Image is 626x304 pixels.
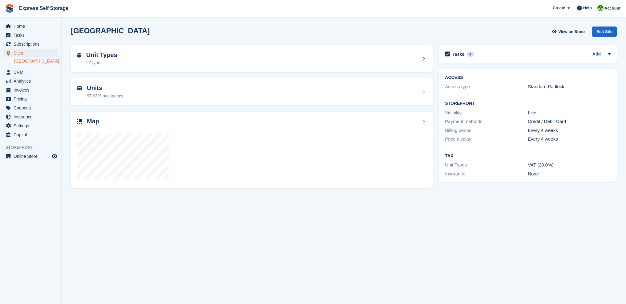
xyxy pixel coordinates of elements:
[14,58,58,64] a: [GEOGRAPHIC_DATA]
[14,121,50,130] span: Settings
[452,51,464,57] h2: Tasks
[3,121,58,130] a: menu
[467,51,474,57] div: 4
[51,153,58,160] a: Preview store
[528,170,611,178] div: None
[551,27,587,37] a: View on Store
[592,51,601,58] a: Add
[77,119,82,124] img: map-icn-33ee37083ee616e46c38cad1a60f524a97daa1e2b2c8c0bc3eb3415660979fc1.svg
[71,45,433,72] a: Unit Types 22 types
[14,130,50,139] span: Capital
[77,53,81,58] img: unit-type-icn-2b2737a686de81e16bb02015468b77c625bbabd49415b5ef34ead5e3b44a266d.svg
[528,162,611,169] div: VAT (20.0%)
[604,5,620,11] span: Account
[71,112,433,188] a: Map
[583,5,592,11] span: Help
[445,162,528,169] div: Unit Types
[3,68,58,76] a: menu
[3,130,58,139] a: menu
[14,104,50,112] span: Coupons
[17,3,71,13] a: Express Self Storage
[71,78,433,105] a: Units 97.93% occupancy
[445,83,528,90] div: Access type
[3,40,58,48] a: menu
[14,31,50,39] span: Tasks
[86,51,117,59] h2: Unit Types
[14,86,50,94] span: Invoices
[3,77,58,85] a: menu
[445,118,528,125] div: Payment methods
[5,4,14,13] img: stora-icon-8386f47178a22dfd0bd8f6a31ec36ba5ce8667c1dd55bd0f319d3a0aa187defe.svg
[528,136,611,143] div: Every 4 weeks
[14,77,50,85] span: Analytics
[592,27,617,37] div: Edit Site
[14,95,50,103] span: Pricing
[71,27,150,35] h2: [GEOGRAPHIC_DATA]
[553,5,565,11] span: Create
[3,95,58,103] a: menu
[3,31,58,39] a: menu
[14,113,50,121] span: Insurance
[86,60,117,66] div: 22 types
[87,93,123,99] div: 97.93% occupancy
[528,109,611,117] div: Live
[14,152,50,161] span: Online Store
[3,86,58,94] a: menu
[6,144,61,150] span: Storefront
[445,101,611,106] h2: Storefront
[528,118,611,125] div: Credit / Debit Card
[445,136,528,143] div: Price display
[3,22,58,31] a: menu
[445,154,611,158] h2: Tax
[3,104,58,112] a: menu
[77,86,82,90] img: unit-icn-7be61d7bf1b0ce9d3e12c5938cc71ed9869f7b940bace4675aadf7bd6d80202e.svg
[14,49,50,57] span: Sites
[592,27,617,39] a: Edit Site
[14,68,50,76] span: CRM
[528,127,611,134] div: Every 4 weeks
[14,22,50,31] span: Home
[528,83,611,90] div: Standard Padlock
[597,5,604,11] img: Sonia Shah
[558,29,585,35] span: View on Store
[87,84,123,92] h2: Units
[445,170,528,178] div: Insurance
[3,152,58,161] a: menu
[445,109,528,117] div: Visibility
[3,113,58,121] a: menu
[87,118,99,125] h2: Map
[445,127,528,134] div: Billing period
[14,40,50,48] span: Subscriptions
[445,75,611,80] h2: ACCESS
[3,49,58,57] a: menu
